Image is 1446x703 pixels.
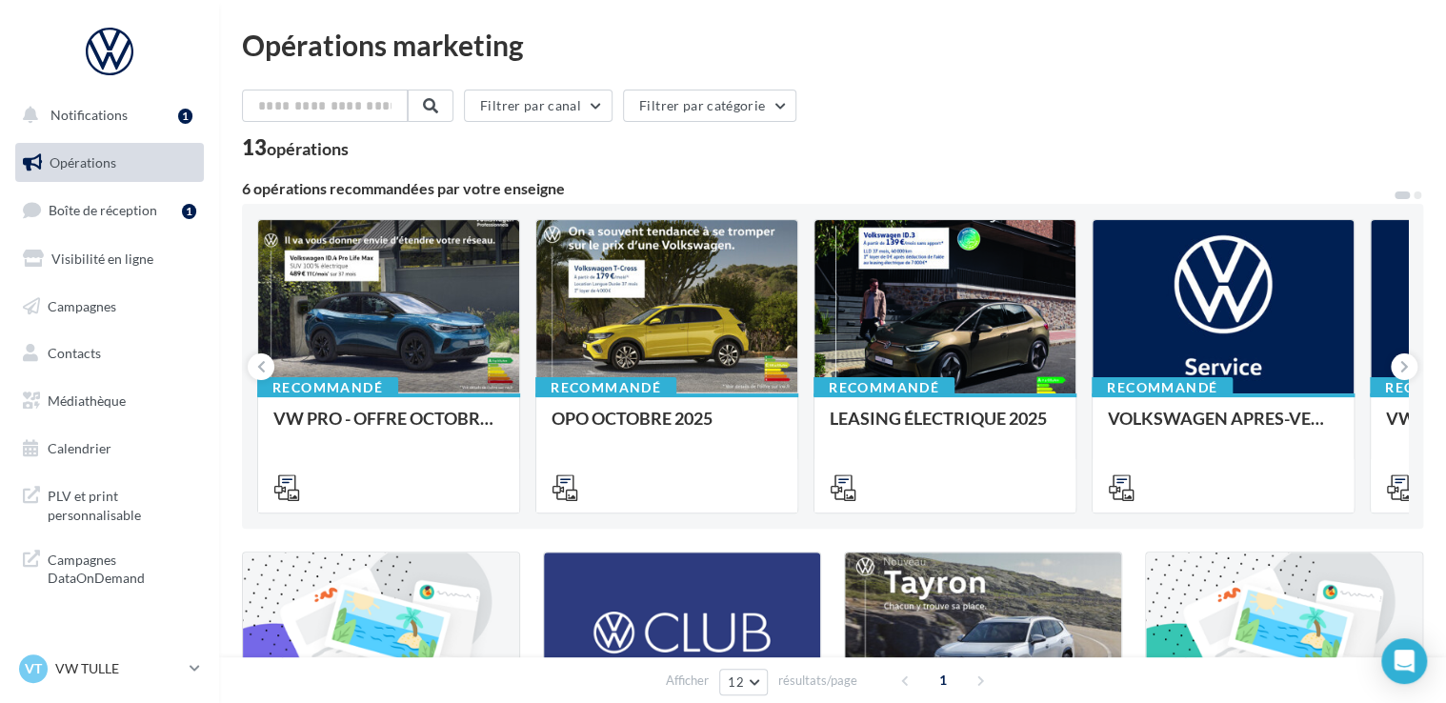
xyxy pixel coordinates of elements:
[273,409,504,447] div: VW PRO - OFFRE OCTOBRE 25
[11,190,208,231] a: Boîte de réception1
[50,107,128,123] span: Notifications
[182,204,196,219] div: 1
[1092,377,1233,398] div: Recommandé
[242,137,349,158] div: 13
[11,475,208,532] a: PLV et print personnalisable
[11,143,208,183] a: Opérations
[1381,638,1427,684] div: Open Intercom Messenger
[50,154,116,171] span: Opérations
[728,674,744,690] span: 12
[623,90,796,122] button: Filtrer par catégorie
[813,377,954,398] div: Recommandé
[15,651,204,687] a: VT VW TULLE
[11,333,208,373] a: Contacts
[48,440,111,456] span: Calendrier
[48,345,101,361] span: Contacts
[242,30,1423,59] div: Opérations marketing
[267,140,349,157] div: opérations
[535,377,676,398] div: Recommandé
[178,109,192,124] div: 1
[464,90,613,122] button: Filtrer par canal
[11,539,208,595] a: Campagnes DataOnDemand
[49,202,157,218] span: Boîte de réception
[719,669,768,695] button: 12
[778,672,857,690] span: résultats/page
[25,659,42,678] span: VT
[242,181,1393,196] div: 6 opérations recommandées par votre enseigne
[48,483,196,524] span: PLV et print personnalisable
[48,547,196,588] span: Campagnes DataOnDemand
[666,672,709,690] span: Afficher
[257,377,398,398] div: Recommandé
[830,409,1060,447] div: LEASING ÉLECTRIQUE 2025
[11,429,208,469] a: Calendrier
[552,409,782,447] div: OPO OCTOBRE 2025
[11,95,200,135] button: Notifications 1
[51,251,153,267] span: Visibilité en ligne
[11,287,208,327] a: Campagnes
[11,381,208,421] a: Médiathèque
[928,665,958,695] span: 1
[48,297,116,313] span: Campagnes
[48,392,126,409] span: Médiathèque
[55,659,182,678] p: VW TULLE
[1108,409,1338,447] div: VOLKSWAGEN APRES-VENTE
[11,239,208,279] a: Visibilité en ligne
